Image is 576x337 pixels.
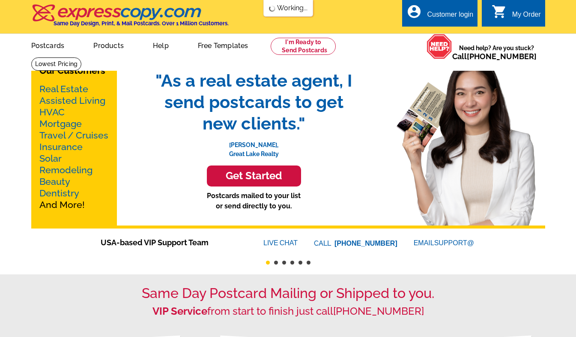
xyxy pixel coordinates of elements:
[39,130,108,141] a: Travel / Cruises
[31,285,545,301] h1: Same Day Postcard Mailing or Shipped to you.
[414,239,475,247] a: EMAILSUPPORT@
[31,10,229,27] a: Same Day Design, Print, & Mail Postcards. Over 1 Million Customers.
[274,261,278,265] button: 2 of 6
[406,9,473,20] a: account_circle Customer login
[334,240,397,247] a: [PHONE_NUMBER]
[80,35,137,55] a: Products
[39,84,88,94] a: Real Estate
[39,176,70,187] a: Beauty
[39,83,109,211] p: And More!
[101,237,238,248] span: USA-based VIP Support Team
[152,305,207,317] strong: VIP Service
[452,52,537,61] span: Call
[18,35,78,55] a: Postcards
[492,9,541,20] a: shopping_cart My Order
[39,188,79,199] a: Dentistry
[290,261,294,265] button: 4 of 6
[31,305,545,318] h2: from start to finish just call
[184,35,262,55] a: Free Templates
[434,238,475,248] font: SUPPORT@
[147,70,361,134] span: "As a real estate agent, I send postcards to get new clients."
[39,118,82,129] a: Mortgage
[263,238,280,248] font: LIVE
[314,238,332,249] font: CALL
[147,165,361,187] a: Get Started
[39,107,65,117] a: HVAC
[492,4,507,19] i: shopping_cart
[467,52,537,61] a: [PHONE_NUMBER]
[39,165,93,175] a: Remodeling
[269,5,275,12] img: loading...
[427,34,452,59] img: help
[39,153,62,164] a: Solar
[54,20,229,27] h4: Same Day Design, Print, & Mail Postcards. Over 1 Million Customers.
[298,261,302,265] button: 5 of 6
[147,191,361,211] p: Postcards mailed to your list or send directly to you.
[139,35,182,55] a: Help
[406,4,422,19] i: account_circle
[266,261,270,265] button: 1 of 6
[263,239,298,247] a: LIVECHAT
[333,305,424,317] a: [PHONE_NUMBER]
[512,11,541,23] div: My Order
[147,134,361,159] p: [PERSON_NAME], Great Lake Realty
[427,11,473,23] div: Customer login
[39,95,105,106] a: Assisted Living
[282,261,286,265] button: 3 of 6
[218,170,290,182] h3: Get Started
[307,261,310,265] button: 6 of 6
[39,141,83,152] a: Insurance
[452,44,541,61] span: Need help? Are you stuck?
